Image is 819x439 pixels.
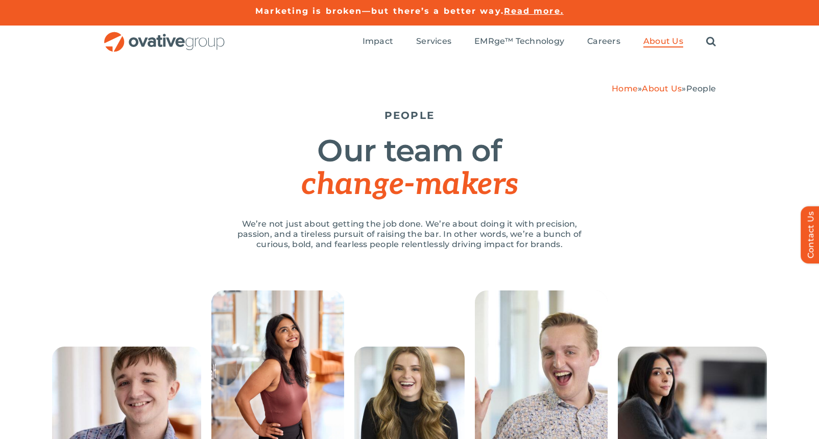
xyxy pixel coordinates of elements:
[103,31,226,40] a: OG_Full_horizontal_RGB
[363,36,393,47] a: Impact
[686,84,716,93] span: People
[474,36,564,46] span: EMRge™ Technology
[103,134,716,201] h1: Our team of
[474,36,564,47] a: EMRge™ Technology
[226,219,593,250] p: We’re not just about getting the job done. We’re about doing it with precision, passion, and a ti...
[255,6,504,16] a: Marketing is broken—but there’s a better way.
[103,109,716,121] h5: PEOPLE
[363,36,393,46] span: Impact
[612,84,716,93] span: » »
[706,36,716,47] a: Search
[416,36,451,46] span: Services
[587,36,620,47] a: Careers
[504,6,564,16] a: Read more.
[643,36,683,46] span: About Us
[416,36,451,47] a: Services
[612,84,638,93] a: Home
[642,84,682,93] a: About Us
[363,26,716,58] nav: Menu
[643,36,683,47] a: About Us
[587,36,620,46] span: Careers
[301,166,518,203] span: change-makers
